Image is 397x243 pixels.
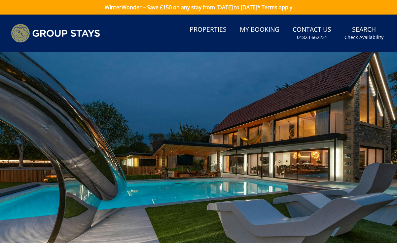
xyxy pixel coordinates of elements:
[11,24,100,43] img: Group Stays
[187,22,229,37] a: Properties
[290,22,334,44] a: Contact Us01823 662231
[344,34,383,41] small: Check Availability
[342,22,386,44] a: SearchCheck Availability
[297,34,327,41] small: 01823 662231
[237,22,282,37] a: My Booking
